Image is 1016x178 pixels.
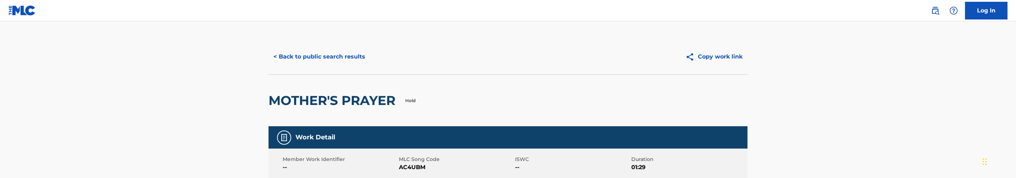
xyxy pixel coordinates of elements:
[983,151,987,172] div: Drag
[928,4,942,18] a: Public Search
[405,98,416,104] p: Hold
[681,48,747,66] button: Copy work link
[280,133,288,142] img: Work Detail
[931,6,939,15] img: search
[965,2,1007,20] a: Log In
[515,163,630,172] span: --
[947,4,961,18] div: Help
[515,156,630,163] span: ISWC
[631,163,746,172] span: 01:29
[399,163,513,172] span: AC4UBM
[685,52,698,61] img: Copy work link
[399,156,513,163] span: MLC Song Code
[631,156,746,163] span: Duration
[269,93,399,109] h2: MOTHER'S PRAYER
[981,144,1016,178] iframe: Chat Widget
[283,163,397,172] span: --
[949,6,958,15] img: help
[9,5,36,16] img: MLC Logo
[295,133,335,141] h5: Work Detail
[269,48,370,66] button: < Back to public search results
[283,156,397,163] span: Member Work Identifier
